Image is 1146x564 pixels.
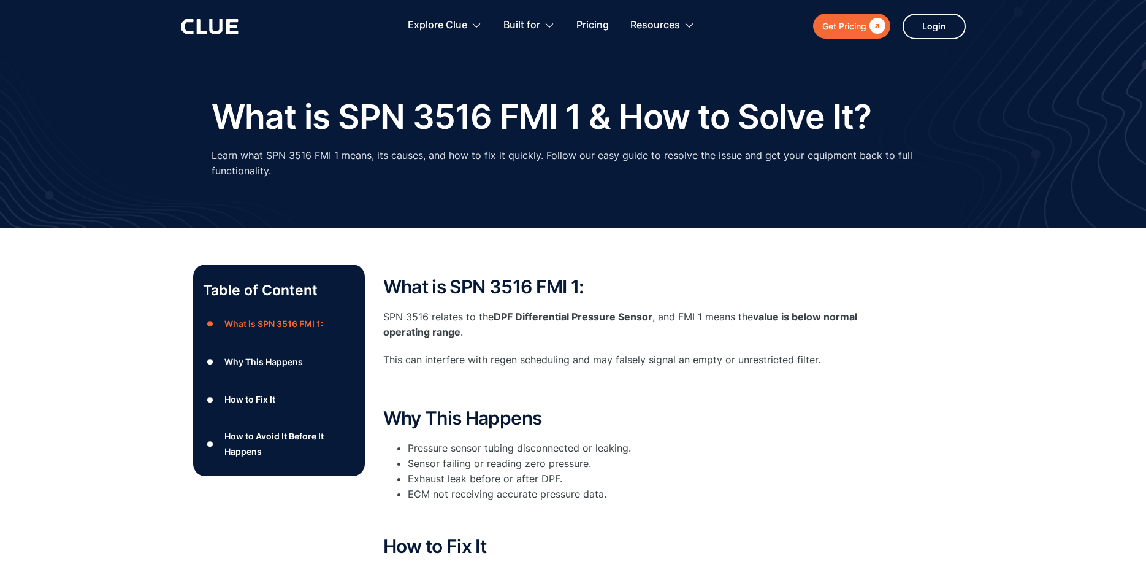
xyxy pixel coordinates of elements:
div:  [866,18,885,34]
div: Resources [630,6,680,45]
div: Explore Clue [408,6,467,45]
a: Login [903,14,966,39]
li: Exhaust leak before or after DPF. [408,471,874,487]
a: Get Pricing [813,14,890,39]
div: Get Pricing [822,18,866,34]
div: ● [203,315,218,333]
p: Table of Content [203,280,355,300]
div: Why This Happens [224,354,303,369]
a: ●How to Fix It [203,390,355,409]
div: How to Avoid It Before It Happens [224,428,354,459]
li: Sensor failing or reading zero pressure. [408,456,874,471]
li: ECM not receiving accurate pressure data. [408,487,874,502]
a: Pricing [576,6,609,45]
div: ● [203,390,218,409]
div: Explore Clue [408,6,482,45]
div: ● [203,353,218,371]
h2: How to Fix It [383,536,874,557]
h1: What is SPN 3516 FMI 1 & How to Solve It? [212,98,872,136]
p: SPN 3516 relates to the , and FMI 1 means the . [383,309,874,340]
div: How to Fix It [224,392,275,407]
p: This can interfere with regen scheduling and may falsely signal an empty or unrestricted filter. [383,352,874,368]
h2: What is SPN 3516 FMI 1: [383,277,874,297]
a: ●Why This Happens [203,353,355,371]
div: ● [203,435,218,453]
div: What is SPN 3516 FMI 1: [224,316,323,331]
div: Built for [503,6,540,45]
h2: Why This Happens [383,408,874,428]
li: Pressure sensor tubing disconnected or leaking. [408,441,874,456]
p: ‍ [383,381,874,396]
div: Resources [630,6,695,45]
a: ●How to Avoid It Before It Happens [203,428,355,459]
p: ‍ [383,509,874,524]
div: Built for [503,6,555,45]
a: ●What is SPN 3516 FMI 1: [203,315,355,333]
p: Learn what SPN 3516 FMI 1 means, its causes, and how to fix it quickly. Follow our easy guide to ... [212,148,935,179]
strong: DPF Differential Pressure Sensor [494,311,652,323]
